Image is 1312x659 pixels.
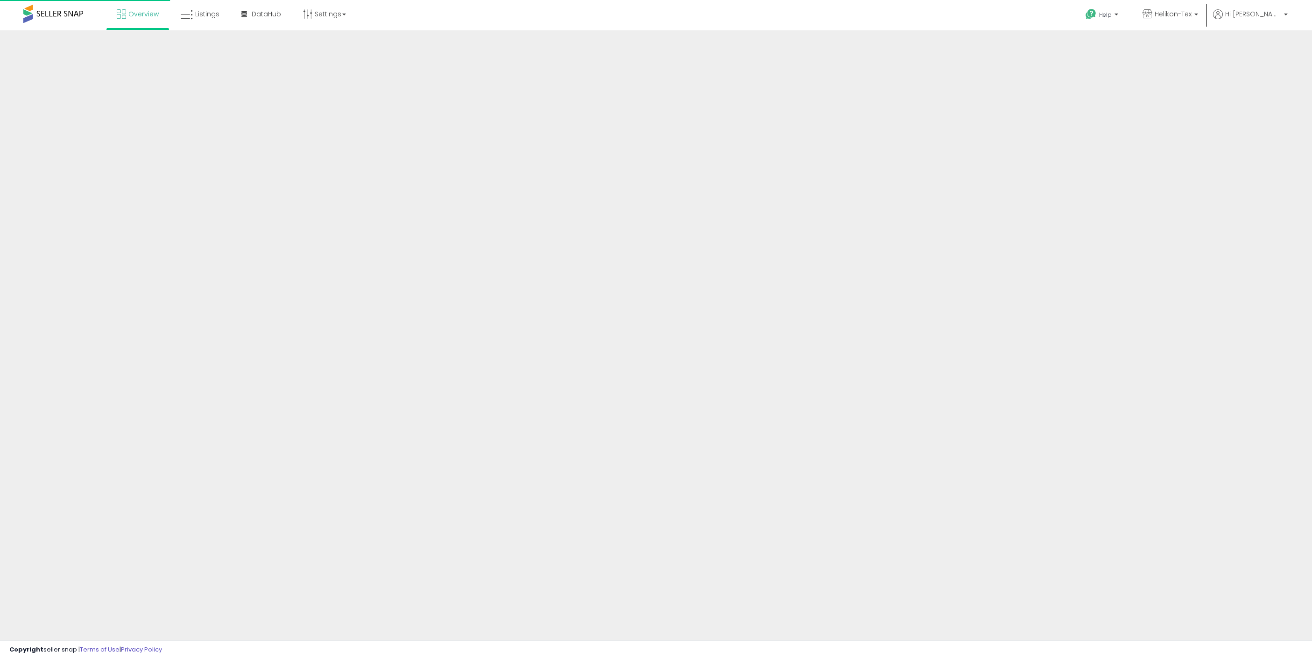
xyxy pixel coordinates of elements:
a: Help [1078,1,1128,30]
i: Get Help [1085,8,1097,20]
span: DataHub [252,9,281,19]
a: Hi [PERSON_NAME] [1213,9,1288,30]
span: Helikon-Tex [1155,9,1192,19]
span: Help [1099,11,1112,19]
span: Hi [PERSON_NAME] [1225,9,1281,19]
span: Listings [195,9,219,19]
span: Overview [128,9,159,19]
